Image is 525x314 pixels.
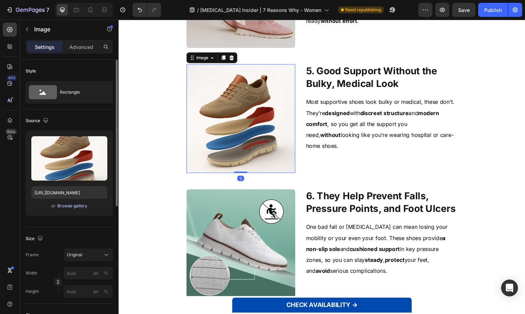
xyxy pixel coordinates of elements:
[46,6,49,14] p: 7
[34,25,94,33] p: Image
[57,202,88,209] button: Browse gallery
[94,288,99,295] div: px
[26,252,39,258] label: Frame
[31,136,107,181] img: preview-image
[26,68,36,74] div: Style
[197,6,199,14] span: /
[104,270,108,276] div: %
[5,129,17,134] div: Beta
[26,270,37,276] label: Width
[67,252,82,258] span: Original
[70,176,183,289] img: gempages_567719558543049809-853e8fdc-d6bb-4647-8c73-175c4436b3e6.webp
[35,43,55,51] p: Settings
[501,280,518,296] div: Open Intercom Messenger
[277,246,297,253] strong: protect
[64,267,113,280] input: px%
[104,288,108,295] div: %
[214,93,240,100] strong: designed
[64,285,113,298] input: px%
[64,249,113,261] button: Original
[195,212,342,264] span: One bad fall or [MEDICAL_DATA] can mean losing your mobility or your even your foot. These shoes ...
[69,43,93,51] p: Advanced
[478,3,508,17] button: Publish
[94,270,99,276] div: px
[26,116,50,126] div: Source
[452,3,475,17] button: Save
[102,287,110,296] button: px
[133,3,161,17] div: Undo/Redo
[195,177,350,202] strong: 6. They Help Prevent Falls, Pressure Points, and Foot Ulcers
[204,257,220,264] strong: avoid
[484,6,502,14] div: Publish
[26,234,44,244] div: Size
[458,7,470,13] span: Save
[119,20,525,314] iframe: Design area
[92,269,100,277] button: %
[57,203,87,209] div: Browse gallery
[256,246,275,253] strong: steady
[200,6,321,14] span: [MEDICAL_DATA] Insider | 7 Reasons Why - Women
[26,288,39,295] label: Height
[195,223,340,241] strong: a non-slip sole
[102,269,110,277] button: px
[251,93,301,100] strong: discreet structure
[70,46,183,159] img: gempages_567719558543049809-67b91c7c-e11e-47ff-9717-64298e982e75.png
[79,36,94,43] div: Image
[51,202,56,210] span: or
[194,46,352,73] h2: 5. Good Support Without the Bulky, Medical Look
[118,289,304,304] a: CHECK AVAILABILITY →
[3,3,52,17] button: 7
[60,84,103,100] div: Rectangle
[123,162,130,168] div: 0
[209,116,230,123] strong: without
[7,75,17,81] div: 450
[195,82,349,134] span: Most supportive shoes look bulky or medical, these don’t. They’re with and , so you get all the s...
[31,186,107,199] input: https://example.com/image.jpg
[345,7,381,13] span: Need republishing
[174,293,248,300] span: CHECK AVAILABILITY →
[240,234,292,241] strong: cushioned support
[92,287,100,296] button: %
